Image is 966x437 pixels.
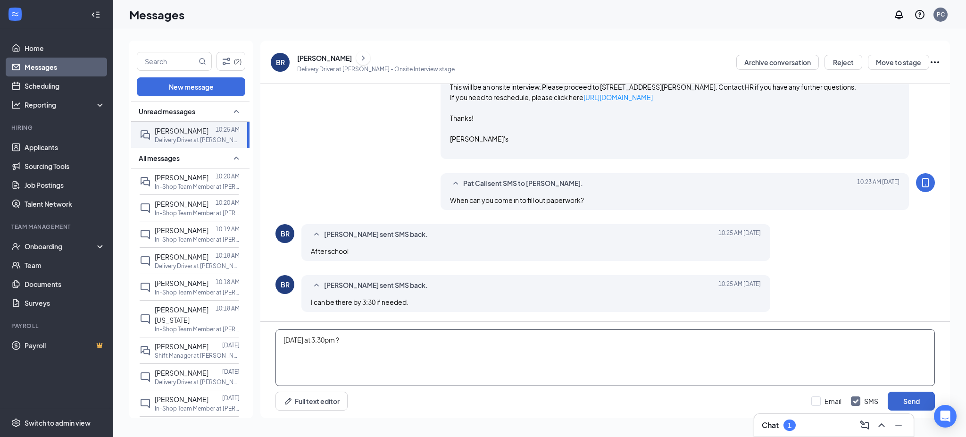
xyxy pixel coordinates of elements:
[275,392,348,411] button: Full text editorPen
[155,395,208,403] span: [PERSON_NAME]
[155,126,208,135] span: [PERSON_NAME]
[155,369,208,377] span: [PERSON_NAME]
[140,371,151,383] svg: ChatInactive
[155,252,208,261] span: [PERSON_NAME]
[934,405,957,428] div: Open Intercom Messenger
[736,55,819,70] button: Archive conversation
[222,341,240,349] p: [DATE]
[155,279,208,287] span: [PERSON_NAME]
[11,418,21,428] svg: Settings
[140,129,151,141] svg: DoubleChat
[868,55,929,70] button: Move to stage
[463,178,583,189] span: Pat Call sent SMS to [PERSON_NAME].
[139,153,180,163] span: All messages
[216,199,240,207] p: 10:20 AM
[155,136,240,144] p: Delivery Driver at [PERSON_NAME]
[155,262,240,270] p: Delivery Driver at [PERSON_NAME]
[311,247,349,255] span: After school
[25,157,105,176] a: Sourcing Tools
[11,124,103,132] div: Hiring
[140,398,151,409] svg: ChatInactive
[891,418,906,433] button: Minimize
[857,178,899,189] span: [DATE] 10:23 AM
[11,100,21,109] svg: Analysis
[139,107,195,116] span: Unread messages
[25,138,105,157] a: Applicants
[297,53,352,63] div: [PERSON_NAME]
[893,9,905,20] svg: Notifications
[199,58,206,65] svg: MagnifyingGlass
[450,92,900,102] p: If you need to reschedule, please click here
[356,51,370,65] button: ChevronRight
[25,100,106,109] div: Reporting
[762,420,779,430] h3: Chat
[10,9,20,19] svg: WorkstreamLogo
[155,352,240,360] p: Shift Manager at [PERSON_NAME]
[137,77,245,96] button: New message
[155,404,240,412] p: In-Shop Team Member at [PERSON_NAME]
[155,235,240,244] p: In-Shop Team Member at [PERSON_NAME]
[140,345,151,356] svg: DoubleChat
[155,209,240,217] p: In-Shop Team Member at [PERSON_NAME]
[11,322,103,330] div: Payroll
[450,196,584,204] span: When can you come in to fill out paperwork?
[11,223,103,231] div: Team Management
[140,176,151,187] svg: DoubleChat
[11,242,21,251] svg: UserCheck
[25,194,105,213] a: Talent Network
[25,336,105,355] a: PayrollCrown
[324,280,428,291] span: [PERSON_NAME] sent SMS back.
[281,280,290,289] div: BR
[216,252,240,260] p: 10:18 AM
[25,58,105,76] a: Messages
[25,176,105,194] a: Job Postings
[25,242,97,251] div: Onboarding
[297,65,455,73] p: Delivery Driver at [PERSON_NAME] - Onsite Interview stage
[718,280,761,291] span: [DATE] 10:25 AM
[358,52,368,64] svg: ChevronRight
[874,418,889,433] button: ChevronUp
[937,10,945,18] div: PC
[217,52,245,71] button: Filter (2)
[140,229,151,240] svg: ChatInactive
[914,9,925,20] svg: QuestionInfo
[155,378,240,386] p: Delivery Driver at [PERSON_NAME]
[222,368,240,376] p: [DATE]
[450,82,900,92] p: This will be an onsite interview. Please proceed to [STREET_ADDRESS][PERSON_NAME]. Contact HR if ...
[137,52,197,70] input: Search
[281,229,290,238] div: BR
[216,278,240,286] p: 10:18 AM
[140,313,151,325] svg: ChatInactive
[216,126,240,134] p: 10:25 AM
[155,173,208,182] span: [PERSON_NAME]
[91,10,100,19] svg: Collapse
[788,421,791,429] div: 1
[216,172,240,180] p: 10:20 AM
[216,225,240,233] p: 10:19 AM
[155,200,208,208] span: [PERSON_NAME]
[311,229,322,240] svg: SmallChevronUp
[231,106,242,117] svg: SmallChevronUp
[129,7,184,23] h1: Messages
[583,93,653,101] a: [URL][DOMAIN_NAME]
[929,57,941,68] svg: Ellipses
[893,420,904,431] svg: Minimize
[155,288,240,296] p: In-Shop Team Member at [PERSON_NAME]
[155,183,240,191] p: In-Shop Team Member at [PERSON_NAME]
[450,178,461,189] svg: SmallChevronUp
[859,420,870,431] svg: ComposeMessage
[876,420,887,431] svg: ChevronUp
[857,418,872,433] button: ComposeMessage
[450,134,900,144] p: [PERSON_NAME]'s
[275,329,935,386] textarea: [DATE] at 3:30pm ?
[25,275,105,294] a: Documents
[231,152,242,164] svg: SmallChevronUp
[824,55,862,70] button: Reject
[155,226,208,235] span: [PERSON_NAME]
[276,58,285,67] div: BR
[888,392,935,411] button: Send
[25,39,105,58] a: Home
[718,229,761,240] span: [DATE] 10:25 AM
[25,256,105,275] a: Team
[25,418,91,428] div: Switch to admin view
